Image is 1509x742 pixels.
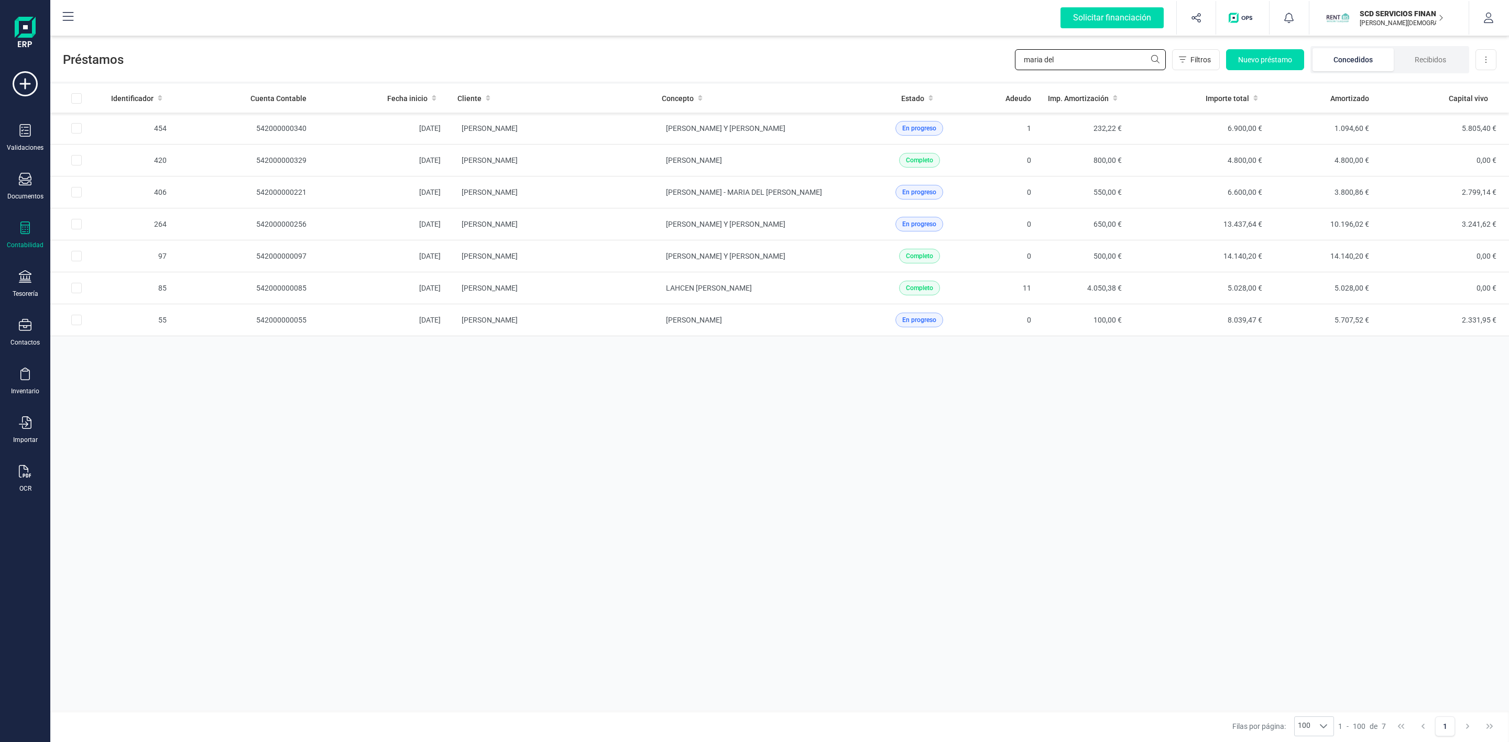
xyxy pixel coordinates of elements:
[981,145,1040,176] td: 0
[1040,113,1130,145] td: 232,22 €
[1377,240,1509,272] td: 0,00 €
[1048,1,1176,35] button: Solicitar financiación
[175,240,315,272] td: 542000000097
[981,176,1040,208] td: 0
[902,124,936,133] span: En progreso
[906,251,933,261] span: Completo
[315,208,450,240] td: [DATE]
[1377,145,1509,176] td: 0,00 €
[71,219,82,229] div: Row Selected 21f1e3c4-a669-43e0-a123-4b560b1fef4a
[1413,716,1433,736] button: Previous Page
[462,252,518,260] span: [PERSON_NAME]
[71,315,82,325] div: Row Selected e513e768-8f31-473b-b2ab-4ab9a35e3e53
[1377,113,1509,145] td: 5.805,40 €
[71,123,82,134] div: Row Selected 6599c967-764c-4549-b952-354944343c58
[13,436,38,444] div: Importar
[457,93,482,104] span: Cliente
[175,272,315,304] td: 542000000085
[1172,49,1220,70] button: Filtros
[7,143,43,152] div: Validaciones
[462,124,518,132] span: [PERSON_NAME]
[1130,113,1271,145] td: 6.900,00 €
[666,188,822,196] span: [PERSON_NAME] - MARIA DEL [PERSON_NAME]
[666,220,785,228] span: [PERSON_NAME] Y [PERSON_NAME]
[10,338,40,347] div: Contactos
[1271,176,1377,208] td: 3.800,86 €
[19,484,31,493] div: OCR
[1040,145,1130,176] td: 800,00 €
[1377,304,1509,336] td: 2.331,95 €
[1271,240,1377,272] td: 14.140,20 €
[387,93,428,104] span: Fecha inicio
[666,284,752,292] span: LAHCEN [PERSON_NAME]
[1382,721,1386,732] span: 7
[103,176,175,208] td: 406
[1391,716,1411,736] button: First Page
[1330,93,1369,104] span: Amortizado
[1130,304,1271,336] td: 8.039,47 €
[1338,721,1342,732] span: 1
[1435,716,1455,736] button: Page 1
[1338,721,1386,732] div: -
[13,290,38,298] div: Tesorería
[1370,721,1377,732] span: de
[462,156,518,164] span: [PERSON_NAME]
[1449,93,1488,104] span: Capital vivo
[666,124,785,132] span: [PERSON_NAME] Y [PERSON_NAME]
[103,304,175,336] td: 55
[1377,272,1509,304] td: 0,00 €
[1295,717,1314,736] span: 100
[666,156,722,164] span: [PERSON_NAME]
[175,176,315,208] td: 542000000221
[111,93,154,104] span: Identificador
[1360,8,1444,19] p: SCD SERVICIOS FINANCIEROS SL
[902,315,936,325] span: En progreso
[315,272,450,304] td: [DATE]
[103,272,175,304] td: 85
[315,240,450,272] td: [DATE]
[315,113,450,145] td: [DATE]
[462,220,518,228] span: [PERSON_NAME]
[1271,272,1377,304] td: 5.028,00 €
[1130,176,1271,208] td: 6.600,00 €
[71,187,82,197] div: Row Selected ea7b0d01-fb17-4038-bfa2-bd4738acb5c2
[1394,48,1467,71] li: Recibidos
[1238,54,1292,65] span: Nuevo préstamo
[1040,304,1130,336] td: 100,00 €
[1190,54,1211,65] span: Filtros
[981,208,1040,240] td: 0
[462,188,518,196] span: [PERSON_NAME]
[103,240,175,272] td: 97
[1040,208,1130,240] td: 650,00 €
[71,283,82,293] div: Row Selected 35d79f62-4617-42a1-a442-01e2e7cd33a7
[1130,272,1271,304] td: 5.028,00 €
[1015,49,1166,70] input: Buscar...
[666,252,785,260] span: [PERSON_NAME] Y [PERSON_NAME]
[103,113,175,145] td: 454
[175,113,315,145] td: 542000000340
[462,316,518,324] span: [PERSON_NAME]
[1048,93,1109,104] span: Imp. Amortización
[1232,716,1334,736] div: Filas por página:
[462,284,518,292] span: [PERSON_NAME]
[71,93,82,104] div: All items unselected
[1130,145,1271,176] td: 4.800,00 €
[71,251,82,261] div: Row Selected 9fb10e8c-ea7b-4b93-abb3-15fe7a828229
[662,93,694,104] span: Concepto
[1130,240,1271,272] td: 14.140,20 €
[315,145,450,176] td: [DATE]
[1377,208,1509,240] td: 3.241,62 €
[315,176,450,208] td: [DATE]
[902,187,936,197] span: En progreso
[901,93,924,104] span: Estado
[906,283,933,293] span: Completo
[981,113,1040,145] td: 1
[63,51,1015,68] span: Préstamos
[103,208,175,240] td: 264
[1271,304,1377,336] td: 5.707,52 €
[1206,93,1249,104] span: Importe total
[1040,176,1130,208] td: 550,00 €
[1222,1,1263,35] button: Logo de OPS
[1040,272,1130,304] td: 4.050,38 €
[315,304,450,336] td: [DATE]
